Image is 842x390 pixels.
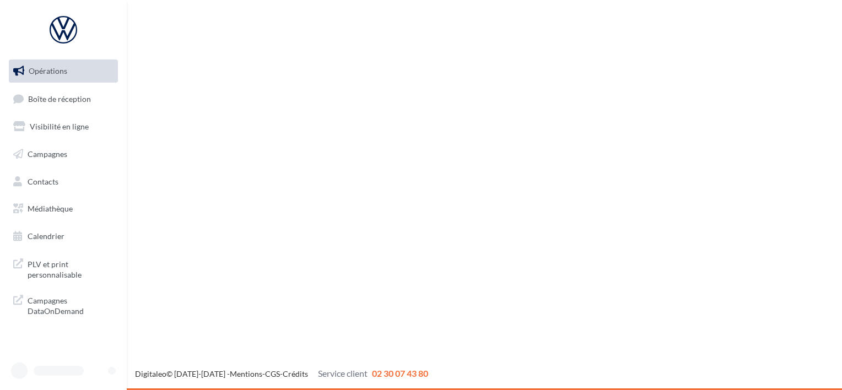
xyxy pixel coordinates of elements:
a: Contacts [7,170,120,193]
span: Campagnes [28,149,67,159]
a: Calendrier [7,225,120,248]
span: PLV et print personnalisable [28,257,114,280]
span: Boîte de réception [28,94,91,103]
span: Opérations [29,66,67,75]
span: Visibilité en ligne [30,122,89,131]
a: Opérations [7,59,120,83]
a: Mentions [230,369,262,378]
a: Digitaleo [135,369,166,378]
a: Visibilité en ligne [7,115,120,138]
a: Campagnes DataOnDemand [7,289,120,321]
span: Médiathèque [28,204,73,213]
a: Médiathèque [7,197,120,220]
a: CGS [265,369,280,378]
span: Contacts [28,176,58,186]
a: PLV et print personnalisable [7,252,120,285]
a: Crédits [283,369,308,378]
span: © [DATE]-[DATE] - - - [135,369,428,378]
span: Campagnes DataOnDemand [28,293,114,317]
span: 02 30 07 43 80 [372,368,428,378]
a: Campagnes [7,143,120,166]
span: Calendrier [28,231,64,241]
span: Service client [318,368,368,378]
a: Boîte de réception [7,87,120,111]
